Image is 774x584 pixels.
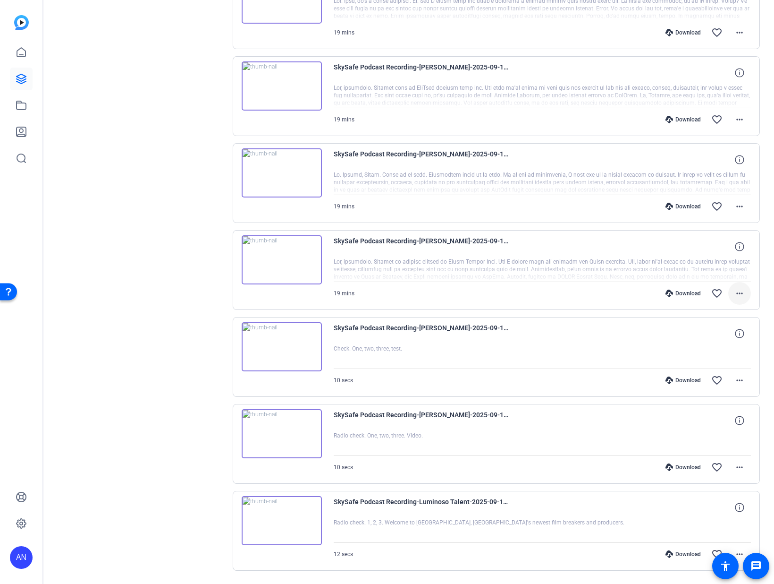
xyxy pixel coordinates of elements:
span: 10 secs [334,377,353,384]
mat-icon: more_horiz [734,549,745,560]
div: Download [661,29,706,36]
span: SkySafe Podcast Recording-Luminoso Talent-2025-09-10-16-06-41-336-0 [334,496,508,519]
mat-icon: favorite_border [711,288,723,299]
span: SkySafe Podcast Recording-[PERSON_NAME]-2025-09-11-15-37-05-368-0 [334,235,508,258]
mat-icon: favorite_border [711,114,723,125]
span: SkySafe Podcast Recording-[PERSON_NAME]-2025-09-11-15-34-45-771-1 [334,322,508,345]
mat-icon: message [750,560,762,572]
span: SkySafe Podcast Recording-[PERSON_NAME]-2025-09-11-15-37-05-368-1 [334,148,508,171]
mat-icon: favorite_border [711,27,723,38]
mat-icon: favorite_border [711,549,723,560]
img: thumb-nail [242,61,322,111]
mat-icon: more_horiz [734,462,745,473]
span: 19 mins [334,116,354,123]
span: 12 secs [334,551,353,558]
span: SkySafe Podcast Recording-[PERSON_NAME]-2025-09-11-15-34-45-771-0 [334,409,508,432]
mat-icon: more_horiz [734,201,745,212]
img: thumb-nail [242,496,322,545]
span: 19 mins [334,290,354,297]
div: Download [661,464,706,471]
span: SkySafe Podcast Recording-[PERSON_NAME]-2025-09-11-16-00-02-486-0 [334,61,508,84]
mat-icon: more_horiz [734,375,745,386]
div: Download [661,377,706,384]
span: 19 mins [334,203,354,210]
img: thumb-nail [242,409,322,458]
mat-icon: more_horiz [734,288,745,299]
mat-icon: more_horiz [734,27,745,38]
img: thumb-nail [242,322,322,371]
div: Download [661,290,706,297]
img: blue-gradient.svg [14,15,29,30]
div: Download [661,116,706,123]
div: AN [10,546,33,569]
mat-icon: favorite_border [711,375,723,386]
mat-icon: favorite_border [711,201,723,212]
span: 19 mins [334,29,354,36]
img: thumb-nail [242,235,322,284]
div: Download [661,550,706,558]
mat-icon: accessibility [720,560,731,572]
img: thumb-nail [242,148,322,198]
mat-icon: more_horiz [734,114,745,125]
div: Download [661,203,706,210]
mat-icon: favorite_border [711,462,723,473]
span: 10 secs [334,464,353,471]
